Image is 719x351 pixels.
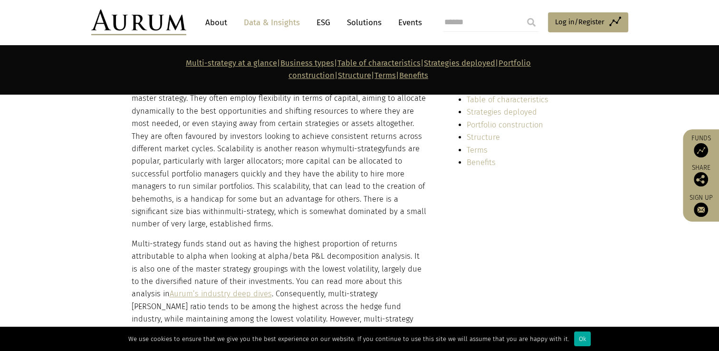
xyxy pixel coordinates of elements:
[694,143,708,157] img: Access Funds
[467,133,500,142] a: Structure
[91,10,186,35] img: Aurum
[467,146,488,155] a: Terms
[467,158,496,167] a: Benefits
[399,71,428,80] a: Benefits
[555,16,604,28] span: Log in/Register
[467,107,537,117] a: Strategies deployed
[688,165,714,186] div: Share
[342,14,386,31] a: Solutions
[239,14,305,31] a: Data & Insights
[312,14,335,31] a: ESG
[548,12,628,32] a: Log in/Register
[336,144,385,153] span: multi-strategy
[688,194,714,217] a: Sign up
[694,203,708,217] img: Sign up to our newsletter
[694,172,708,186] img: Share this post
[467,95,548,104] a: Table of characteristics
[280,58,334,68] a: Business types
[396,71,399,80] strong: |
[170,289,272,298] a: Aurum’s industry deep dives
[522,13,541,32] input: Submit
[201,14,232,31] a: About
[574,331,591,346] div: Ok
[132,68,427,231] p: hedge funds seek to maximise returns by investing in a variety of underlying investment strategie...
[374,71,396,80] a: Terms
[424,58,495,68] a: Strategies deployed
[225,207,274,216] span: multi-strategy
[688,134,714,157] a: Funds
[467,120,543,129] a: Portfolio construction
[338,71,371,80] a: Structure
[186,58,277,68] a: Multi-strategy at a glance
[186,58,531,80] strong: | | | | | |
[337,58,421,68] a: Table of characteristics
[393,14,422,31] a: Events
